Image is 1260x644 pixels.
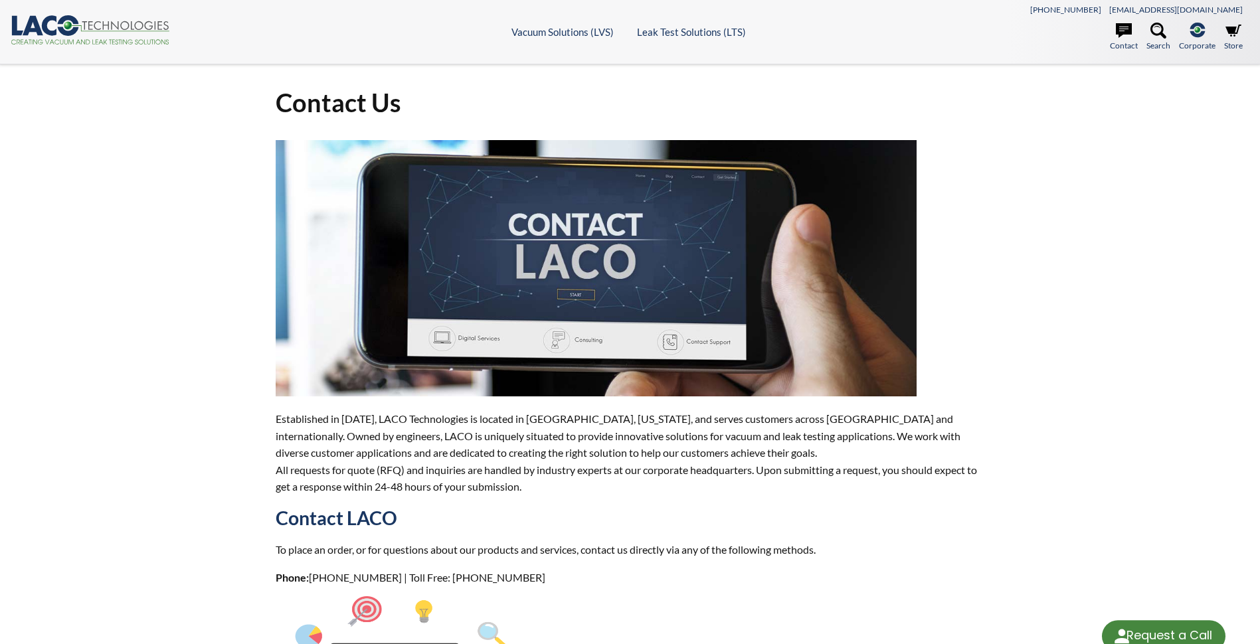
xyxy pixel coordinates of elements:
a: Contact [1110,23,1138,52]
p: To place an order, or for questions about our products and services, contact us directly via any ... [276,541,984,558]
h1: Contact Us [276,86,984,119]
span: Corporate [1179,39,1215,52]
a: Search [1146,23,1170,52]
img: ContactUs.jpg [276,140,917,396]
strong: Contact LACO [276,507,397,529]
a: Store [1224,23,1243,52]
a: [EMAIL_ADDRESS][DOMAIN_NAME] [1109,5,1243,15]
a: [PHONE_NUMBER] [1030,5,1101,15]
p: [PHONE_NUMBER] | Toll Free: [PHONE_NUMBER] [276,569,984,586]
a: Vacuum Solutions (LVS) [511,26,614,38]
strong: Phone: [276,571,309,584]
a: Leak Test Solutions (LTS) [637,26,746,38]
p: Established in [DATE], LACO Technologies is located in [GEOGRAPHIC_DATA], [US_STATE], and serves ... [276,410,984,495]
